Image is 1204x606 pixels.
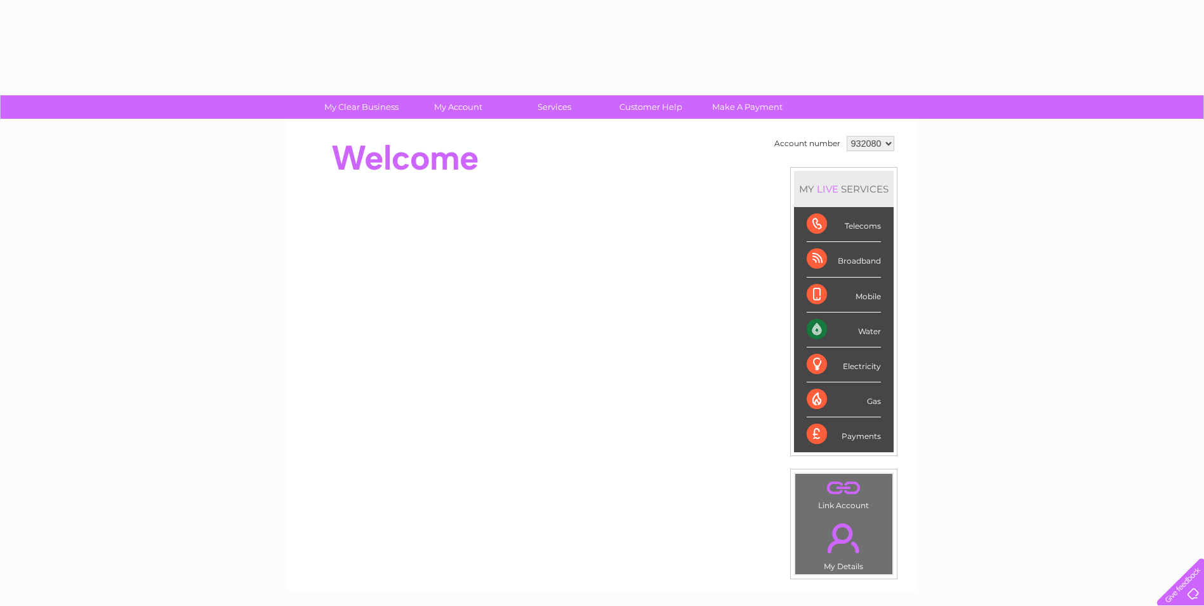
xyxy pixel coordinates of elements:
div: Payments [807,417,881,452]
div: Electricity [807,347,881,382]
div: Telecoms [807,207,881,242]
a: . [798,477,889,499]
a: My Account [406,95,510,119]
td: My Details [795,513,893,575]
a: Services [502,95,607,119]
div: Water [807,313,881,347]
td: Account number [771,133,843,154]
div: Broadband [807,242,881,277]
div: Gas [807,382,881,417]
div: LIVE [814,183,841,195]
a: Make A Payment [695,95,800,119]
a: . [798,516,889,560]
div: MY SERVICES [794,171,894,207]
a: Customer Help [599,95,703,119]
a: My Clear Business [309,95,414,119]
td: Link Account [795,473,893,513]
div: Mobile [807,278,881,313]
